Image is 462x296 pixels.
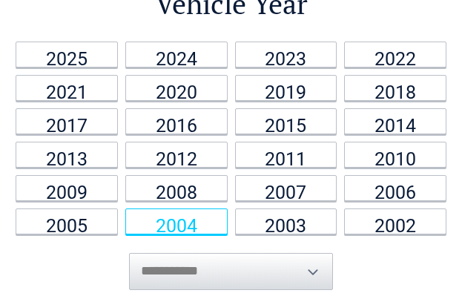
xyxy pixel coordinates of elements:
[235,175,337,201] a: 2007
[16,142,118,168] a: 2013
[235,142,337,168] a: 2011
[125,42,228,68] a: 2024
[16,208,118,234] a: 2005
[344,75,446,101] a: 2018
[125,108,228,134] a: 2016
[344,42,446,68] a: 2022
[125,208,228,234] a: 2004
[235,208,337,234] a: 2003
[125,75,228,101] a: 2020
[16,42,118,68] a: 2025
[235,75,337,101] a: 2019
[235,108,337,134] a: 2015
[344,175,446,201] a: 2006
[125,142,228,168] a: 2012
[16,175,118,201] a: 2009
[344,208,446,234] a: 2002
[16,75,118,101] a: 2021
[125,175,228,201] a: 2008
[344,142,446,168] a: 2010
[344,108,446,134] a: 2014
[235,42,337,68] a: 2023
[16,108,118,134] a: 2017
